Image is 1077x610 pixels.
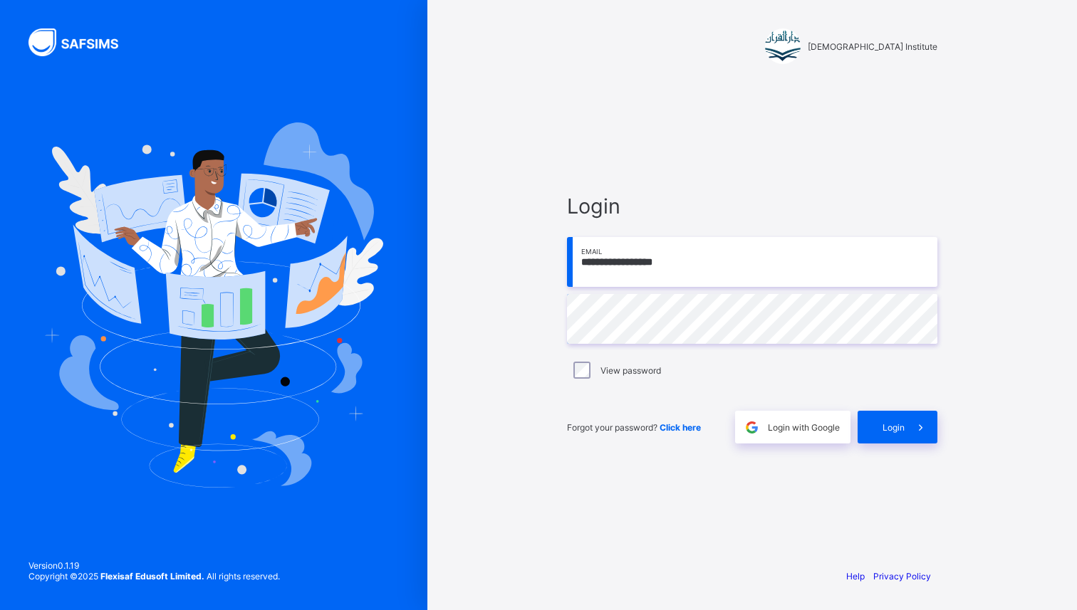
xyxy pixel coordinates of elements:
span: Login with Google [768,422,840,433]
span: Copyright © 2025 All rights reserved. [28,571,280,582]
a: Privacy Policy [873,571,931,582]
img: Hero Image [44,122,383,487]
span: Login [567,194,937,219]
a: Help [846,571,865,582]
span: [DEMOGRAPHIC_DATA] Institute [808,41,937,52]
label: View password [600,365,661,376]
a: Click here [660,422,701,433]
span: Version 0.1.19 [28,560,280,571]
span: Login [883,422,905,433]
strong: Flexisaf Edusoft Limited. [100,571,204,582]
img: google.396cfc9801f0270233282035f929180a.svg [744,419,760,436]
span: Forgot your password? [567,422,701,433]
img: SAFSIMS Logo [28,28,135,56]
